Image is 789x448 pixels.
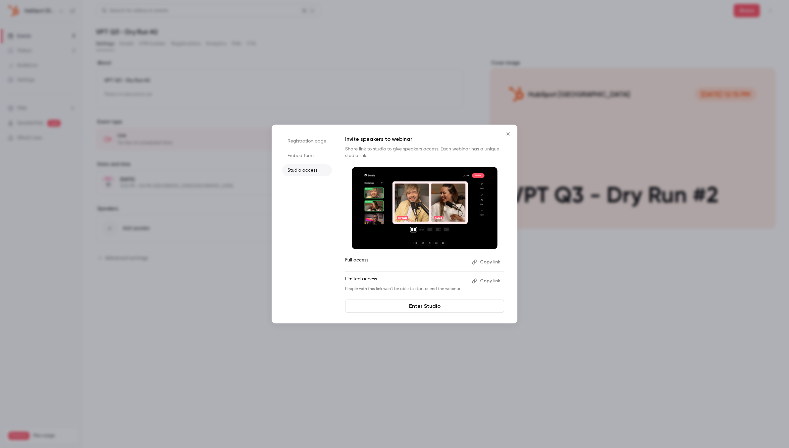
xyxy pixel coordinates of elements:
li: Embed form [282,150,332,162]
li: Studio access [282,164,332,176]
button: Close [501,127,515,140]
li: Registration page [282,135,332,147]
a: Enter Studio [345,300,504,313]
p: People with this link won't be able to start or end the webinar [345,286,467,292]
p: Limited access [345,276,467,286]
button: Copy link [469,257,504,267]
p: Share link to studio to give speakers access. Each webinar has a unique studio link. [345,146,504,159]
p: Invite speakers to webinar [345,135,504,143]
p: Full access [345,257,467,267]
button: Copy link [469,276,504,286]
img: Invite speakers to webinar [352,167,498,249]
